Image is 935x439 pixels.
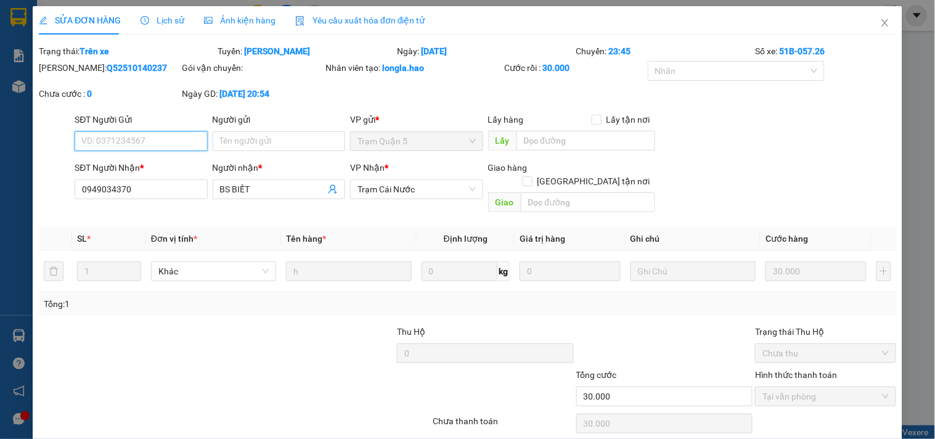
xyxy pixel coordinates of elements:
[766,234,808,244] span: Cước hàng
[328,184,338,194] span: user-add
[350,113,483,126] div: VP gửi
[488,192,521,212] span: Giao
[543,63,570,73] b: 30.000
[87,89,92,99] b: 0
[576,370,617,380] span: Tổng cước
[396,44,575,58] div: Ngày:
[444,234,488,244] span: Định lượng
[626,227,761,251] th: Ghi chú
[505,61,645,75] div: Cước rồi :
[325,61,502,75] div: Nhân viên tạo:
[75,113,207,126] div: SĐT Người Gửi
[158,262,269,281] span: Khác
[151,234,197,244] span: Đơn vị tính
[350,163,385,173] span: VP Nhận
[755,370,837,380] label: Hình thức thanh toán
[520,261,621,281] input: 0
[357,132,475,150] span: Trạm Quận 5
[488,115,524,125] span: Lấy hàng
[521,192,655,212] input: Dọc đường
[80,46,109,56] b: Trên xe
[77,234,87,244] span: SL
[204,16,213,25] span: picture
[245,46,311,56] b: [PERSON_NAME]
[220,89,270,99] b: [DATE] 20:54
[609,46,631,56] b: 23:45
[880,18,890,28] span: close
[44,297,362,311] div: Tổng: 1
[182,61,323,75] div: Gói vận chuyển:
[516,131,655,150] input: Dọc đường
[217,44,396,58] div: Tuyến:
[204,15,276,25] span: Ảnh kiện hàng
[533,174,655,188] span: [GEOGRAPHIC_DATA] tận nơi
[357,180,475,199] span: Trạm Cái Nước
[141,15,184,25] span: Lịch sử
[631,261,756,281] input: Ghi Chú
[754,44,897,58] div: Số xe:
[762,387,888,406] span: Tại văn phòng
[779,46,825,56] b: 51B-057.26
[39,15,121,25] span: SỬA ĐƠN HÀNG
[497,261,510,281] span: kg
[397,327,425,337] span: Thu Hộ
[44,261,63,281] button: delete
[755,325,896,338] div: Trạng thái Thu Hộ
[575,44,754,58] div: Chuyến:
[876,261,891,281] button: plus
[431,414,574,436] div: Chưa thanh toán
[39,16,47,25] span: edit
[488,163,528,173] span: Giao hàng
[39,61,179,75] div: [PERSON_NAME]:
[286,234,326,244] span: Tên hàng
[38,44,217,58] div: Trạng thái:
[107,63,167,73] b: Q52510140237
[766,261,867,281] input: 0
[488,131,516,150] span: Lấy
[75,161,207,174] div: SĐT Người Nhận
[39,87,179,101] div: Chưa cước :
[213,113,345,126] div: Người gửi
[520,234,565,244] span: Giá trị hàng
[295,16,305,26] img: icon
[421,46,447,56] b: [DATE]
[602,113,655,126] span: Lấy tận nơi
[295,15,425,25] span: Yêu cầu xuất hóa đơn điện tử
[382,63,424,73] b: longla.hao
[213,161,345,174] div: Người nhận
[141,16,149,25] span: clock-circle
[762,344,888,363] span: Chưa thu
[286,261,411,281] input: VD: Bàn, Ghế
[182,87,323,101] div: Ngày GD:
[868,6,902,41] button: Close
